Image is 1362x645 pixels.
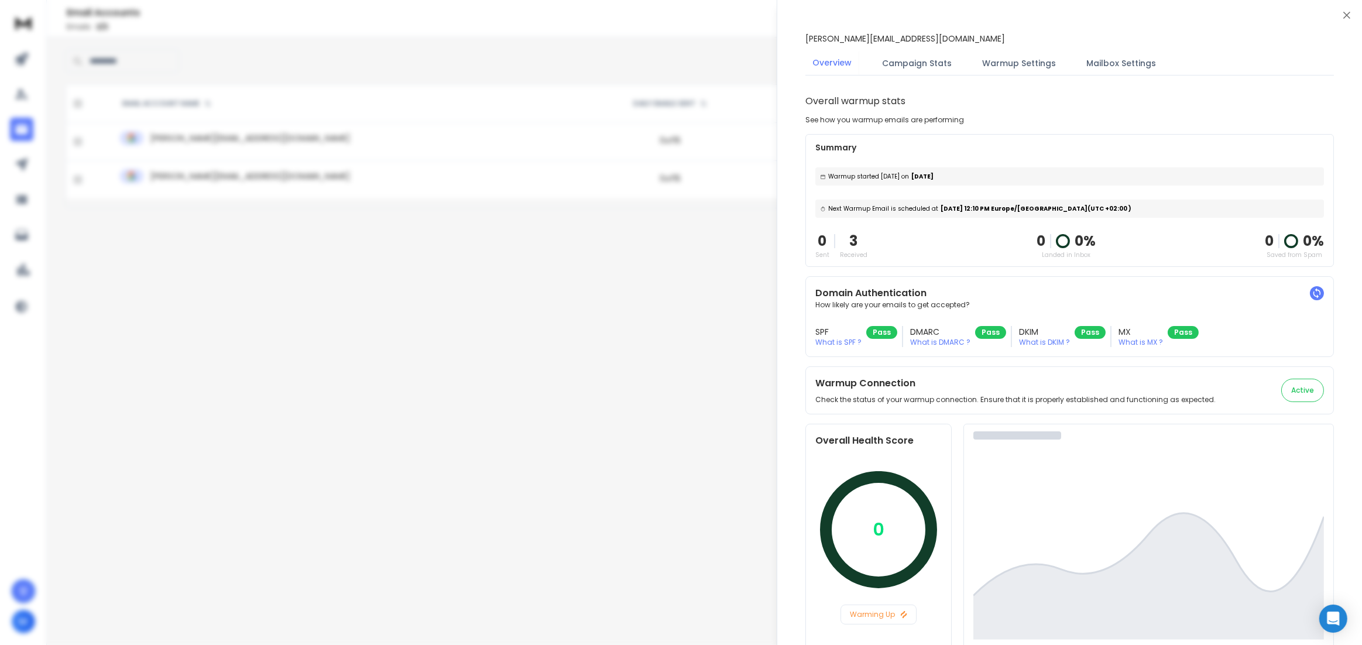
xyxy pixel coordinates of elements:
p: [PERSON_NAME][EMAIL_ADDRESS][DOMAIN_NAME] [805,33,1005,44]
p: Received [840,251,867,259]
p: 0 % [1075,232,1096,251]
button: Campaign Stats [875,50,959,76]
button: Mailbox Settings [1079,50,1163,76]
h2: Overall Health Score [815,434,942,448]
h3: DMARC [910,326,970,338]
p: What is DMARC ? [910,338,970,347]
h1: Overall warmup stats [805,94,905,108]
div: Pass [1075,326,1106,339]
p: Sent [815,251,829,259]
div: Pass [866,326,897,339]
div: Pass [1168,326,1199,339]
p: How likely are your emails to get accepted? [815,300,1324,310]
h3: SPF [815,326,862,338]
p: Check the status of your warmup connection. Ensure that it is properly established and functionin... [815,395,1216,404]
p: Landed in Inbox [1037,251,1096,259]
p: Saved from Spam [1265,251,1324,259]
p: 0 [815,232,829,251]
button: Active [1281,379,1324,402]
p: What is SPF ? [815,338,862,347]
p: 3 [840,232,867,251]
button: Overview [805,50,859,77]
p: 0 [1037,232,1045,251]
h3: MX [1119,326,1163,338]
p: Summary [815,142,1324,153]
p: Warming Up [846,610,911,619]
h2: Warmup Connection [815,376,1216,390]
div: Pass [975,326,1006,339]
p: 0 [873,519,884,540]
p: 0 % [1303,232,1324,251]
span: Warmup started [DATE] on [828,172,909,181]
div: [DATE] [815,167,1324,186]
div: Open Intercom Messenger [1319,605,1347,633]
p: What is DKIM ? [1019,338,1070,347]
button: Warmup Settings [975,50,1063,76]
p: What is MX ? [1119,338,1163,347]
p: See how you warmup emails are performing [805,115,964,125]
strong: 0 [1265,231,1274,251]
h2: Domain Authentication [815,286,1324,300]
h3: DKIM [1019,326,1070,338]
span: Next Warmup Email is scheduled at [828,204,938,213]
div: [DATE] 12:10 PM Europe/[GEOGRAPHIC_DATA] (UTC +02:00 ) [815,200,1324,218]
